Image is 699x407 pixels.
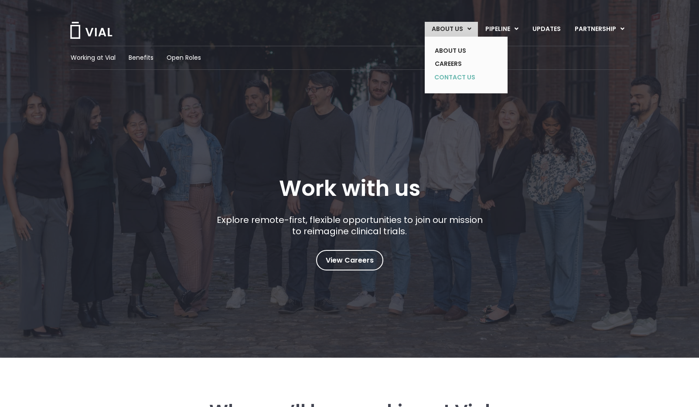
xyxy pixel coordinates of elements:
[428,44,491,58] a: ABOUT US
[129,53,153,62] a: Benefits
[279,176,420,201] h1: Work with us
[425,22,478,37] a: ABOUT USMenu Toggle
[428,71,491,85] a: CONTACT US
[71,53,116,62] a: Working at Vial
[69,22,113,39] img: Vial Logo
[525,22,567,37] a: UPDATES
[568,22,631,37] a: PARTNERSHIPMenu Toggle
[428,57,491,71] a: CAREERS
[316,250,383,270] a: View Careers
[167,53,201,62] a: Open Roles
[478,22,525,37] a: PIPELINEMenu Toggle
[326,255,374,266] span: View Careers
[213,214,486,237] p: Explore remote-first, flexible opportunities to join our mission to reimagine clinical trials.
